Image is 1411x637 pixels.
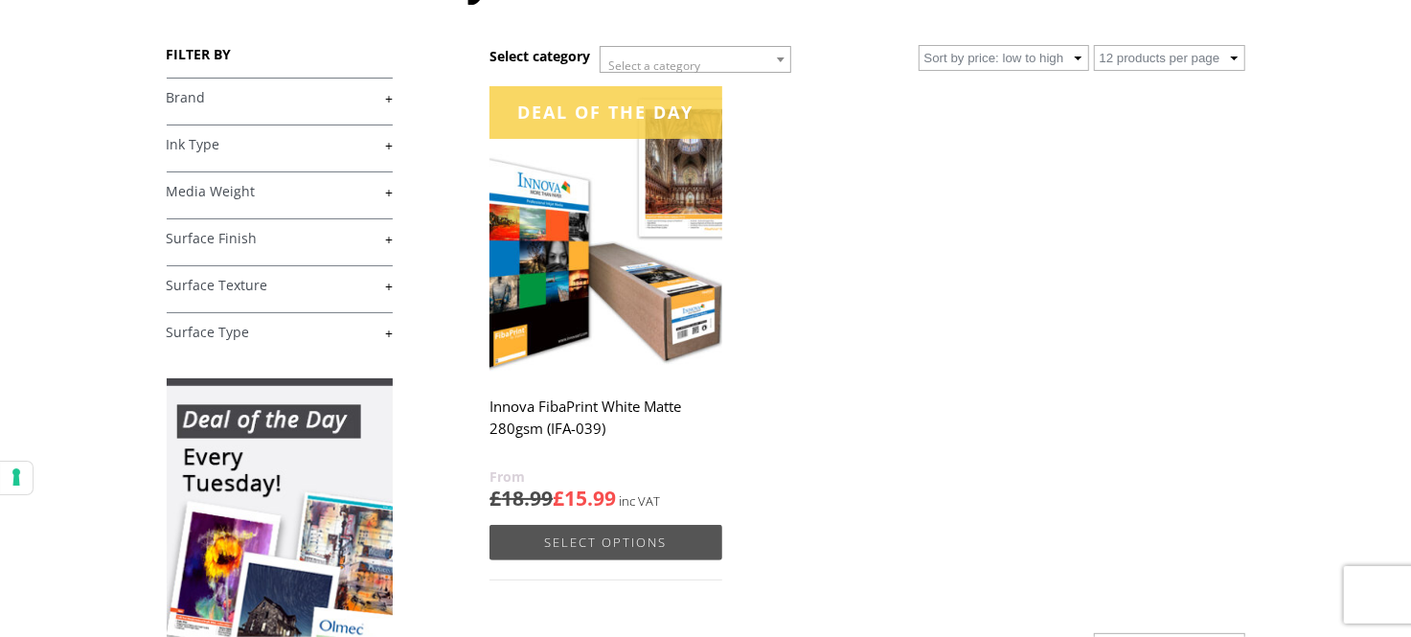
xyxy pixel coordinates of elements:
[167,89,393,107] a: +
[167,171,393,210] h4: Media Weight
[553,485,564,512] span: £
[608,57,700,74] span: Select a category
[489,525,721,560] a: Select options for “Innova FibaPrint White Matte 280gsm (IFA-039)”
[489,485,501,512] span: £
[167,45,393,63] h3: FILTER BY
[167,218,393,257] h4: Surface Finish
[167,324,393,342] a: +
[489,389,721,466] h2: Innova FibaPrint White Matte 280gsm (IFA-039)
[167,125,393,163] h4: Ink Type
[167,277,393,295] a: +
[489,485,553,512] bdi: 18.99
[167,265,393,304] h4: Surface Texture
[489,86,721,512] a: Deal of the day Innova FibaPrint White Matte 280gsm (IFA-039) £18.99£15.99
[489,47,590,65] h3: Select category
[553,485,616,512] bdi: 15.99
[167,183,393,201] a: +
[489,86,721,376] img: Innova FibaPrint White Matte 280gsm (IFA-039)
[489,86,721,139] div: Deal of the day
[167,230,393,248] a: +
[919,45,1089,71] select: Shop order
[167,136,393,154] a: +
[167,78,393,116] h4: Brand
[167,312,393,351] h4: Surface Type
